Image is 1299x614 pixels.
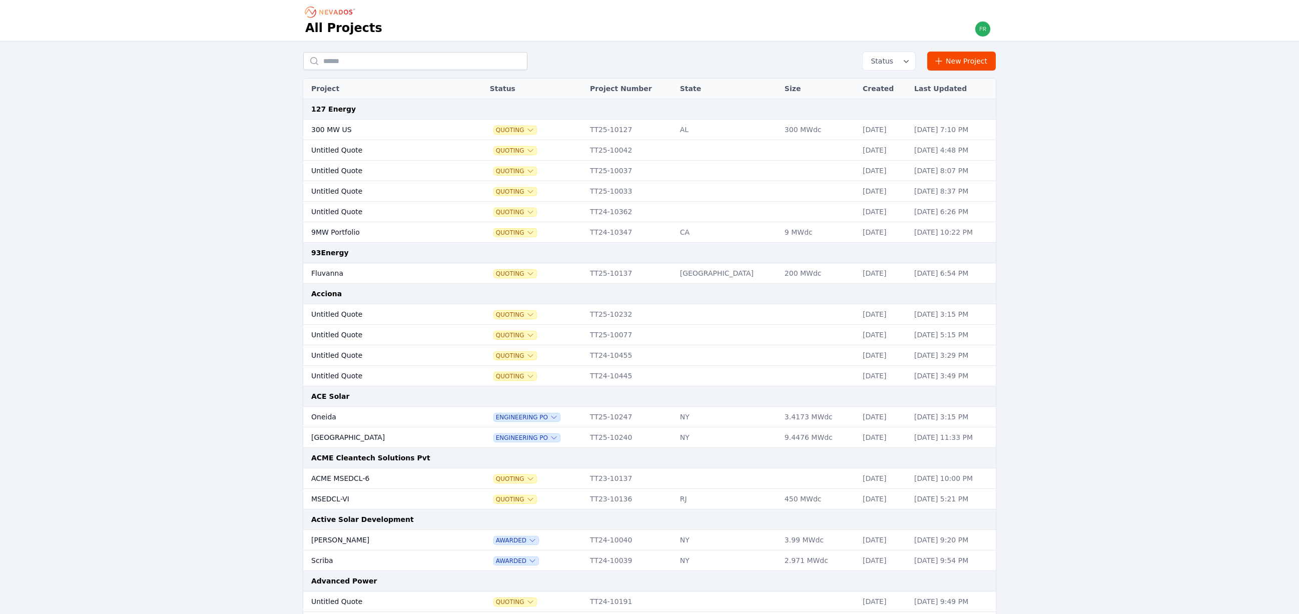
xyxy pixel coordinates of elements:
tr: Untitled QuoteQuotingTT25-10077[DATE][DATE] 5:15 PM [303,325,996,345]
tr: Untitled QuoteQuotingTT25-10232[DATE][DATE] 3:15 PM [303,304,996,325]
td: [DATE] [858,202,909,222]
tr: [PERSON_NAME]AwardedTT24-10040NY3.99 MWdc[DATE][DATE] 9:20 PM [303,530,996,550]
tr: Untitled QuoteQuotingTT24-10191[DATE][DATE] 9:49 PM [303,591,996,612]
button: Quoting [494,311,536,319]
td: Scriba [303,550,460,571]
tr: Untitled QuoteQuotingTT25-10037[DATE][DATE] 8:07 PM [303,161,996,181]
td: [DATE] 3:15 PM [909,304,996,325]
td: [DATE] 6:54 PM [909,263,996,284]
td: Untitled Quote [303,161,460,181]
td: Untitled Quote [303,591,460,612]
tr: FluvannaQuotingTT25-10137[GEOGRAPHIC_DATA]200 MWdc[DATE][DATE] 6:54 PM [303,263,996,284]
td: TT23-10136 [585,489,675,509]
td: [DATE] [858,468,909,489]
button: Quoting [494,270,536,278]
td: 2.971 MWdc [780,550,858,571]
span: Quoting [494,495,536,503]
button: Quoting [494,208,536,216]
td: [DATE] [858,304,909,325]
tr: ScribaAwardedTT24-10039NY2.971 MWdc[DATE][DATE] 9:54 PM [303,550,996,571]
img: frida.manzo@nevados.solar [975,21,991,37]
button: Quoting [494,352,536,360]
span: Quoting [494,126,536,134]
td: [DATE] 5:15 PM [909,325,996,345]
td: TT25-10077 [585,325,675,345]
td: AL [675,120,780,140]
th: State [675,79,780,99]
td: RJ [675,489,780,509]
td: [DATE] [858,489,909,509]
td: 3.4173 MWdc [780,407,858,427]
tr: 9MW PortfolioQuotingTT24-10347CA9 MWdc[DATE][DATE] 10:22 PM [303,222,996,243]
td: ACME MSEDCL-6 [303,468,460,489]
td: TT25-10232 [585,304,675,325]
th: Status [485,79,585,99]
td: [DATE] 3:29 PM [909,345,996,366]
tr: MSEDCL-VIQuotingTT23-10136RJ450 MWdc[DATE][DATE] 5:21 PM [303,489,996,509]
td: [DATE] 9:54 PM [909,550,996,571]
tr: 300 MW USQuotingTT25-10127AL300 MWdc[DATE][DATE] 7:10 PM [303,120,996,140]
span: Quoting [494,167,536,175]
button: Quoting [494,188,536,196]
td: [DATE] [858,366,909,386]
td: TT24-10191 [585,591,675,612]
td: [DATE] [858,263,909,284]
tr: Untitled QuoteQuotingTT24-10445[DATE][DATE] 3:49 PM [303,366,996,386]
td: [DATE] 8:37 PM [909,181,996,202]
tr: ACME MSEDCL-6QuotingTT23-10137[DATE][DATE] 10:00 PM [303,468,996,489]
button: Status [863,52,915,70]
td: TT25-10247 [585,407,675,427]
button: Quoting [494,229,536,237]
td: [DATE] [858,591,909,612]
td: [GEOGRAPHIC_DATA] [303,427,460,448]
td: 9 MWdc [780,222,858,243]
td: [DATE] [858,427,909,448]
td: [DATE] 3:49 PM [909,366,996,386]
nav: Breadcrumb [305,4,358,20]
td: TT25-10037 [585,161,675,181]
button: Engineering PO [494,413,560,421]
td: TT24-10445 [585,366,675,386]
td: Fluvanna [303,263,460,284]
td: ACME Cleantech Solutions Pvt [303,448,996,468]
td: TT25-10137 [585,263,675,284]
td: Oneida [303,407,460,427]
td: 300 MW US [303,120,460,140]
td: [GEOGRAPHIC_DATA] [675,263,780,284]
button: Awarded [494,536,538,544]
td: Active Solar Development [303,509,996,530]
td: [PERSON_NAME] [303,530,460,550]
td: 9.4476 MWdc [780,427,858,448]
td: [DATE] 10:00 PM [909,468,996,489]
td: NY [675,530,780,550]
td: [DATE] 6:26 PM [909,202,996,222]
td: [DATE] 10:22 PM [909,222,996,243]
button: Awarded [494,557,538,565]
td: TT25-10240 [585,427,675,448]
td: TT24-10362 [585,202,675,222]
button: Engineering PO [494,434,560,442]
td: [DATE] 4:48 PM [909,140,996,161]
td: 450 MWdc [780,489,858,509]
button: Quoting [494,372,536,380]
tr: Untitled QuoteQuotingTT25-10033[DATE][DATE] 8:37 PM [303,181,996,202]
td: NY [675,407,780,427]
td: TT24-10040 [585,530,675,550]
td: [DATE] 11:33 PM [909,427,996,448]
th: Last Updated [909,79,996,99]
td: Untitled Quote [303,140,460,161]
td: NY [675,427,780,448]
td: Untitled Quote [303,202,460,222]
td: [DATE] 5:21 PM [909,489,996,509]
td: [DATE] [858,325,909,345]
tr: Untitled QuoteQuotingTT24-10455[DATE][DATE] 3:29 PM [303,345,996,366]
h1: All Projects [305,20,382,36]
